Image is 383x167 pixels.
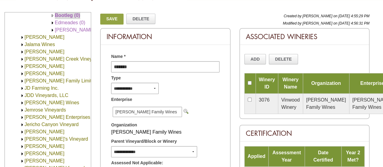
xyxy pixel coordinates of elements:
[25,100,79,105] a: [PERSON_NAME] Wines
[111,129,181,135] span: [PERSON_NAME] Family Wines
[55,13,80,18] a: Bootleg (0)
[25,49,64,54] a: [PERSON_NAME]
[100,14,123,25] a: Save
[20,42,25,47] img: Expand Jalama Wines
[256,73,278,94] td: Winery ID
[20,115,25,120] img: Expand Jensen Enterprises
[25,93,68,98] a: JDD Vineyards, LLC
[20,79,25,83] img: Expand Jasbir Gill Family Limited Partnership
[25,56,101,62] a: [PERSON_NAME] Creek Vineyards
[55,20,85,25] a: Edmeades (0)
[20,152,25,156] img: Expand Joe Abba Vineyards
[25,71,64,76] a: [PERSON_NAME]
[25,136,88,142] a: [PERSON_NAME]'s Vineyard
[111,75,121,81] span: Type
[20,130,25,134] img: Expand Jim Lowrie
[20,144,25,149] img: Expand JM Lasgoity
[126,14,155,24] a: Delete
[20,57,25,62] img: Expand James Creek Vineyards
[111,122,137,128] span: Organization
[20,101,25,105] img: Expand Jeff Runquist Wines
[101,28,230,45] div: Information
[269,146,305,167] td: Assessment Year
[20,93,25,98] img: Expand JDD Vineyards, LLC
[25,151,64,156] a: [PERSON_NAME]
[25,107,66,112] a: Jemrose Vineyards
[50,21,55,25] img: Expand <span class='AgFacilityColorPurple'>Edmeades (0)</span>
[20,35,25,40] img: Expand Jada Vineyard
[244,146,269,167] td: Applied
[244,54,266,64] a: Add
[240,28,369,45] div: Associated Wineries
[278,73,303,94] td: Winery Name
[113,107,182,117] span: [PERSON_NAME] Family Wines
[25,35,64,40] a: [PERSON_NAME]
[20,108,25,112] img: Expand Jemrose Vineyards
[278,94,303,114] td: Vinwood Winery
[20,122,25,127] img: Expand Jericho Canyon Vineyard
[303,73,349,94] td: Organization
[20,50,25,54] img: Expand James Berry Vineyard
[240,125,369,142] div: Certification
[306,97,346,110] span: [PERSON_NAME] Family Wines
[25,144,64,149] a: [PERSON_NAME]
[25,158,64,163] a: [PERSON_NAME]
[305,146,341,167] td: Date Certified
[50,28,55,32] img: Expand <span class='AgFacilityColorPurple'>Murphy Goode (0)</span>
[20,86,25,91] img: Expand JD Farming Inc.
[111,138,177,145] span: Parent Vineyard/Block or Winery
[283,14,369,25] span: Created by [PERSON_NAME] on [DATE] 4:55:29 PM Modified by [PERSON_NAME] on [DATE] 4:56:31 PM
[25,42,55,47] a: Jalama Wines
[111,96,132,103] span: Enterprise
[20,159,25,163] img: Expand Joe Santos
[111,160,163,166] span: Assessed Not Applicable:
[256,94,278,114] td: 3076
[20,64,25,69] img: Expand James Knight Vineyard
[111,53,125,60] span: Name *
[342,146,365,167] td: Year 2 Met?
[25,78,123,83] a: [PERSON_NAME] Family Limited Partnership
[55,27,102,32] a: [PERSON_NAME] (0)
[25,122,78,127] a: Jericho Canyon Vineyard
[20,72,25,76] img: Expand Jarvis
[20,137,25,142] img: Expand Jimmy's Vineyard
[25,85,59,91] a: JD Farming Inc.
[25,64,64,69] a: [PERSON_NAME]
[269,54,298,64] a: Delete
[25,129,64,134] a: [PERSON_NAME]
[25,115,90,120] a: [PERSON_NAME] Enterprises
